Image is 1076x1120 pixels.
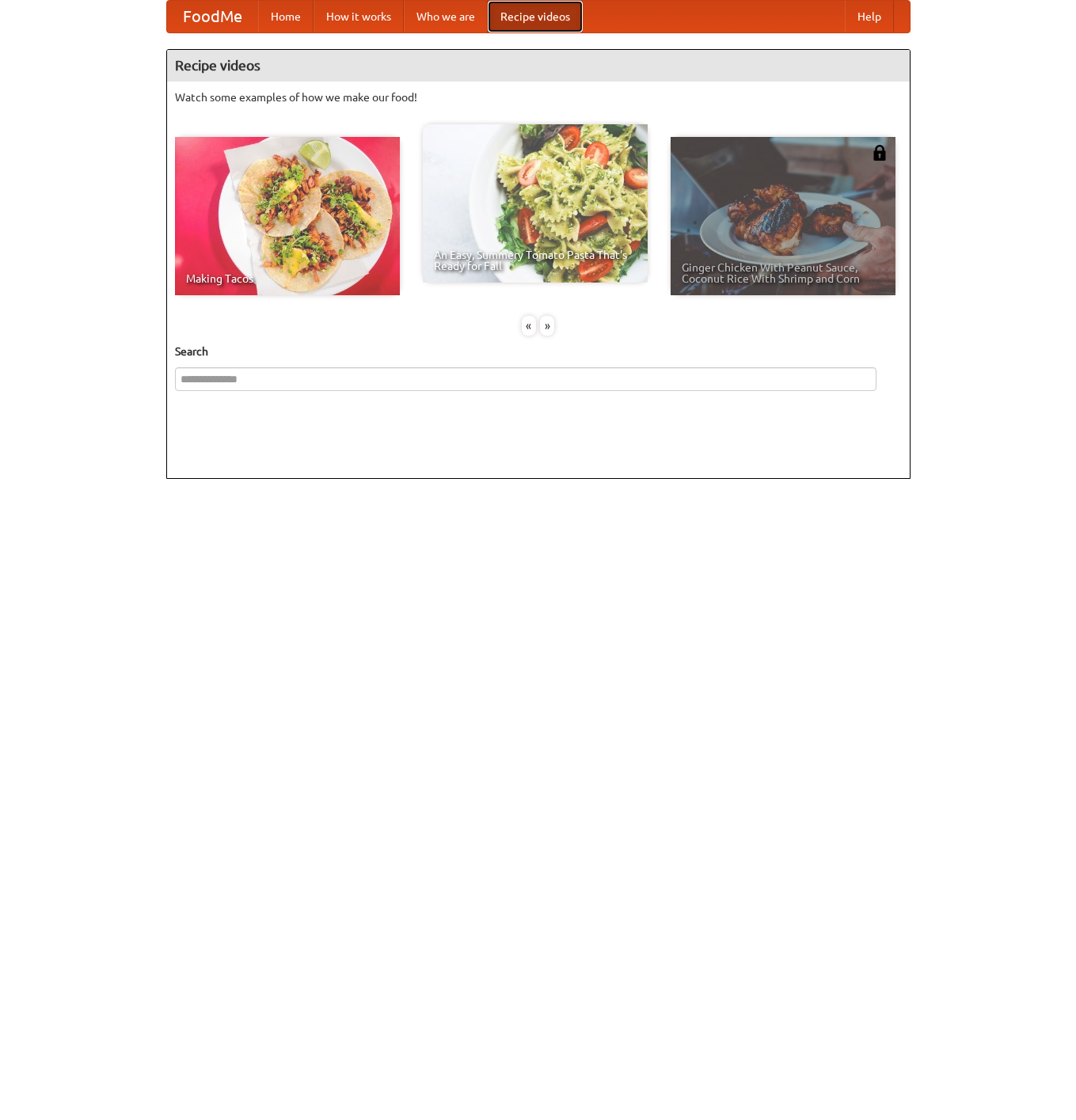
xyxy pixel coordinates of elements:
span: An Easy, Summery Tomato Pasta That's Ready for Fall [434,249,637,271]
div: « [522,316,536,336]
h4: Recipe videos [167,50,910,82]
a: Making Tacos [175,137,400,295]
a: Help [845,1,894,32]
a: Recipe videos [488,1,583,32]
img: 483408.png [872,145,888,161]
span: Making Tacos [186,273,389,284]
a: An Easy, Summery Tomato Pasta That's Ready for Fall [423,124,648,283]
a: Home [258,1,314,32]
a: How it works [314,1,404,32]
a: FoodMe [167,1,258,32]
p: Watch some examples of how we make our food! [175,89,902,105]
div: » [540,316,554,336]
a: Who we are [404,1,488,32]
h5: Search [175,344,902,359]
